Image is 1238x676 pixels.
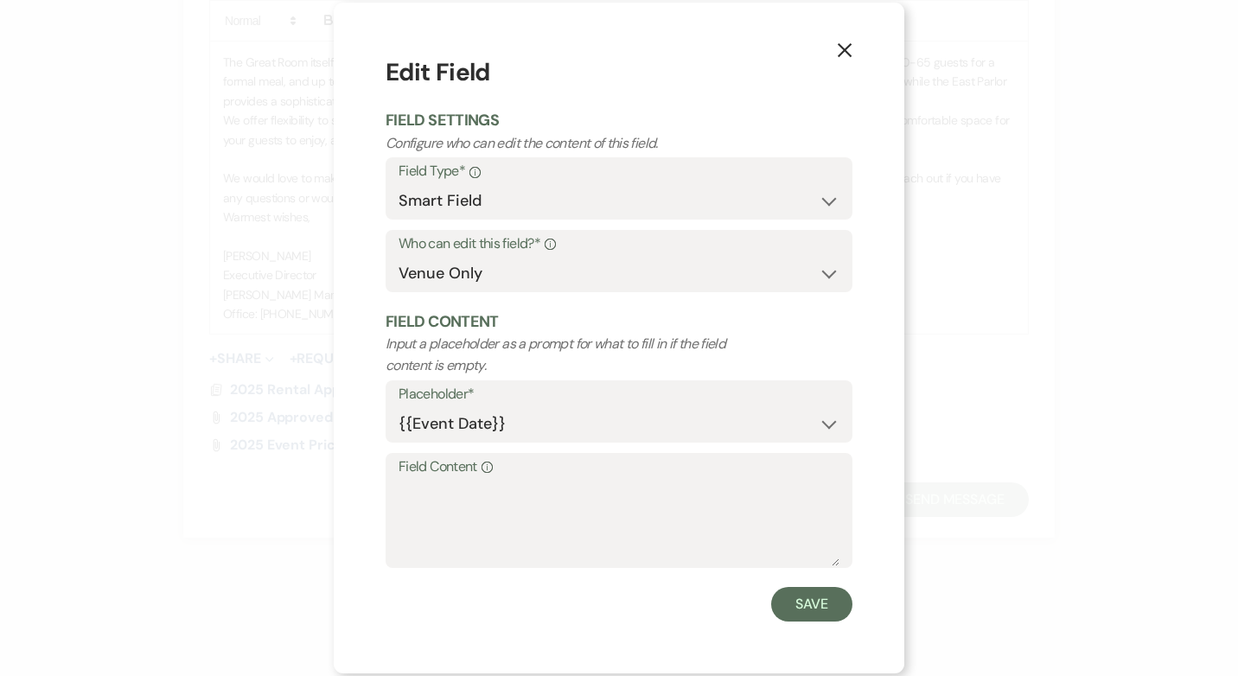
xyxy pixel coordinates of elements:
p: Configure who can edit the content of this field. [386,132,759,155]
button: Save [771,587,852,622]
label: Field Content [399,455,839,480]
h2: Field Settings [386,110,852,131]
label: Placeholder* [399,382,839,407]
p: Input a placeholder as a prompt for what to fill in if the field content is empty. [386,333,759,377]
label: Field Type* [399,159,839,184]
h2: Field Content [386,311,852,333]
label: Who can edit this field?* [399,232,839,257]
h1: Edit Field [386,54,852,91]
